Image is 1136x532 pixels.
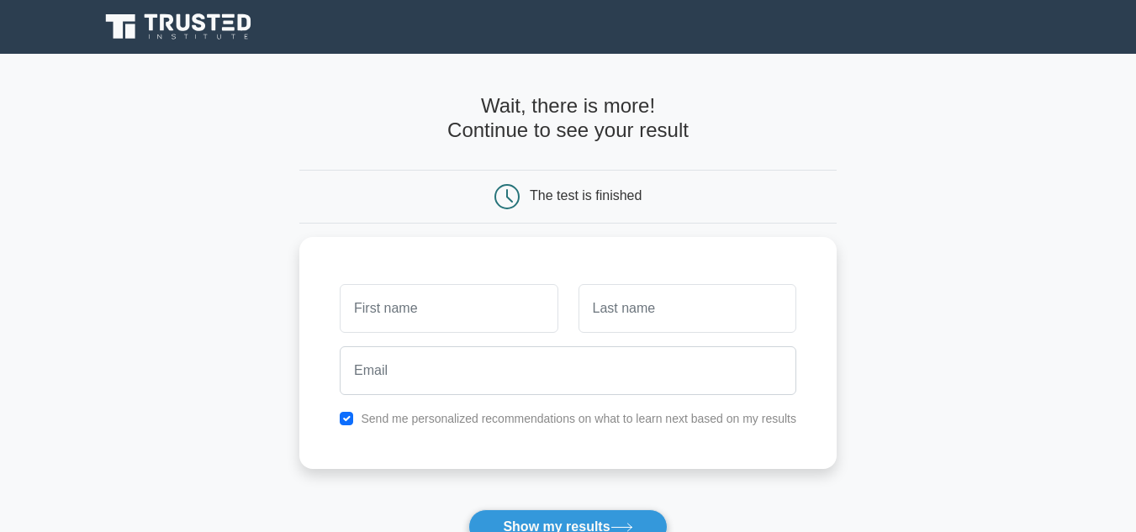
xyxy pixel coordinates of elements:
[361,412,796,425] label: Send me personalized recommendations on what to learn next based on my results
[340,346,796,395] input: Email
[530,188,642,203] div: The test is finished
[579,284,796,333] input: Last name
[340,284,557,333] input: First name
[299,94,837,143] h4: Wait, there is more! Continue to see your result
